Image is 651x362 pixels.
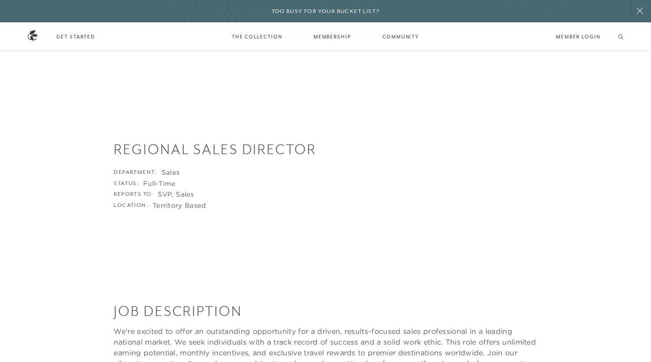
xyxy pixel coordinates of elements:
[223,24,291,50] a: The Collection
[114,139,537,159] h3: Regional Sales Director
[162,168,180,177] div: Sales
[305,24,360,50] a: Membership
[153,201,206,210] div: Territory Based
[114,201,148,210] div: Location:
[114,168,157,177] div: Department:
[556,33,600,41] a: Member Login
[272,7,380,16] h6: Too busy for your bucket list?
[158,190,194,199] div: SVP, Sales
[114,190,153,199] div: Reports to:
[143,179,175,188] div: Full-Time
[114,179,139,188] div: Status:
[56,33,95,41] a: Get Started
[374,24,428,50] a: Community
[114,301,537,321] h3: JOB DESCRIPTION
